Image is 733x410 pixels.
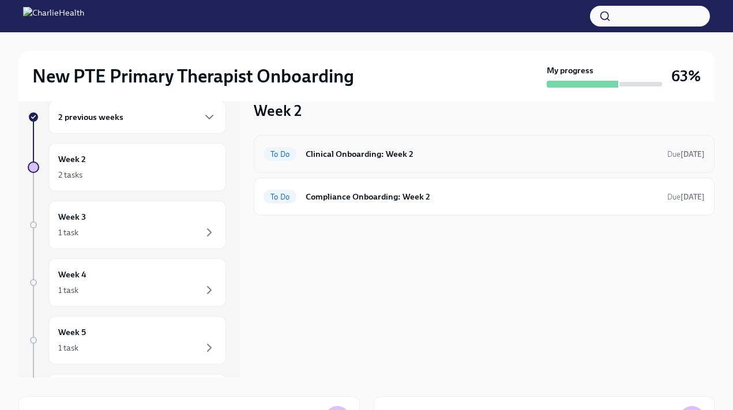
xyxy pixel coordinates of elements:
[58,227,78,238] div: 1 task
[667,149,705,160] span: September 20th, 2025 07:00
[254,100,302,121] h3: Week 2
[306,190,658,203] h6: Compliance Onboarding: Week 2
[667,191,705,202] span: September 20th, 2025 07:00
[58,342,78,353] div: 1 task
[28,143,226,191] a: Week 22 tasks
[28,316,226,364] a: Week 51 task
[32,65,354,88] h2: New PTE Primary Therapist Onboarding
[681,150,705,159] strong: [DATE]
[23,7,84,25] img: CharlieHealth
[58,169,82,180] div: 2 tasks
[264,145,705,163] a: To DoClinical Onboarding: Week 2Due[DATE]
[547,65,593,76] strong: My progress
[28,201,226,249] a: Week 31 task
[58,284,78,296] div: 1 task
[58,268,87,281] h6: Week 4
[667,193,705,201] span: Due
[48,100,226,134] div: 2 previous weeks
[681,193,705,201] strong: [DATE]
[58,326,86,338] h6: Week 5
[58,111,123,123] h6: 2 previous weeks
[667,150,705,159] span: Due
[264,187,705,206] a: To DoCompliance Onboarding: Week 2Due[DATE]
[264,193,296,201] span: To Do
[306,148,658,160] h6: Clinical Onboarding: Week 2
[58,210,86,223] h6: Week 3
[58,153,86,165] h6: Week 2
[28,258,226,307] a: Week 41 task
[264,150,296,159] span: To Do
[671,66,701,86] h3: 63%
